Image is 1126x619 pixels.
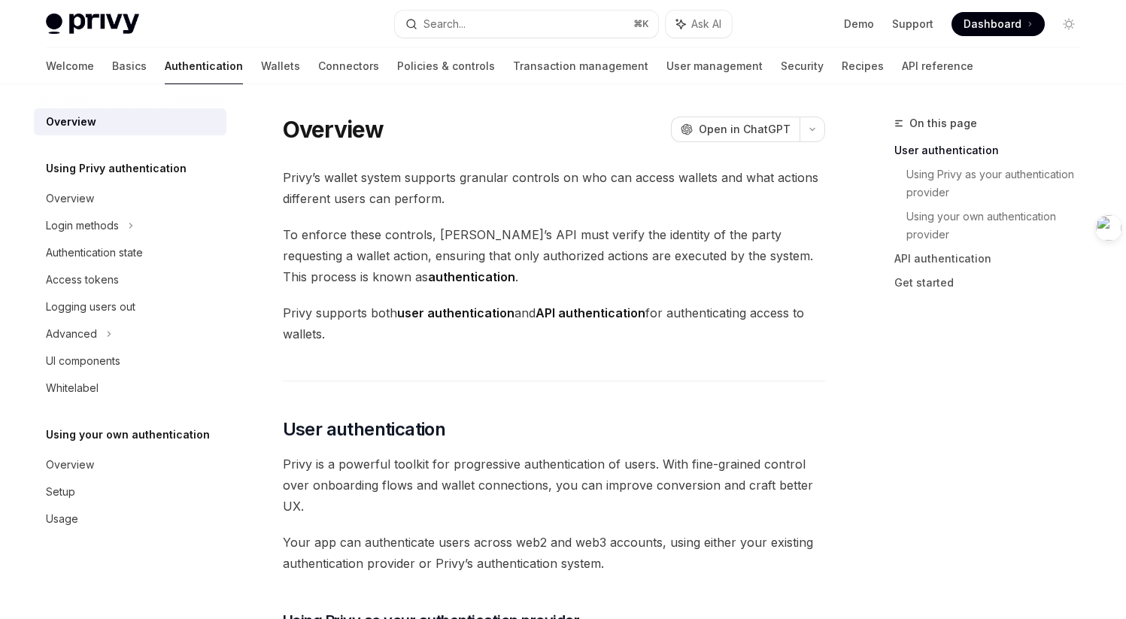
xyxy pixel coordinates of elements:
[46,510,78,528] div: Usage
[395,11,658,38] button: Search...⌘K
[34,478,226,505] a: Setup
[165,48,243,84] a: Authentication
[536,305,645,320] strong: API authentication
[46,456,94,474] div: Overview
[283,116,384,143] h1: Overview
[283,224,825,287] span: To enforce these controls, [PERSON_NAME]’s API must verify the identity of the party requesting a...
[261,48,300,84] a: Wallets
[909,114,977,132] span: On this page
[283,167,825,209] span: Privy’s wallet system supports granular controls on who can access wallets and what actions diffe...
[906,162,1093,205] a: Using Privy as your authentication provider
[46,48,94,84] a: Welcome
[34,266,226,293] a: Access tokens
[46,217,119,235] div: Login methods
[691,17,721,32] span: Ask AI
[46,483,75,501] div: Setup
[46,298,135,316] div: Logging users out
[513,48,648,84] a: Transaction management
[34,293,226,320] a: Logging users out
[34,347,226,375] a: UI components
[894,271,1093,295] a: Get started
[428,269,515,284] strong: authentication
[46,325,97,343] div: Advanced
[666,11,732,38] button: Ask AI
[46,271,119,289] div: Access tokens
[283,454,825,517] span: Privy is a powerful toolkit for progressive authentication of users. With fine-grained control ov...
[34,505,226,533] a: Usage
[34,108,226,135] a: Overview
[633,18,649,30] span: ⌘ K
[671,117,800,142] button: Open in ChatGPT
[46,352,120,370] div: UI components
[112,48,147,84] a: Basics
[34,239,226,266] a: Authentication state
[894,138,1093,162] a: User authentication
[397,305,514,320] strong: user authentication
[34,375,226,402] a: Whitelabel
[842,48,884,84] a: Recipes
[46,113,96,131] div: Overview
[283,417,446,441] span: User authentication
[781,48,824,84] a: Security
[894,247,1093,271] a: API authentication
[46,426,210,444] h5: Using your own authentication
[46,244,143,262] div: Authentication state
[844,17,874,32] a: Demo
[34,185,226,212] a: Overview
[46,379,99,397] div: Whitelabel
[34,451,226,478] a: Overview
[423,15,466,33] div: Search...
[964,17,1021,32] span: Dashboard
[397,48,495,84] a: Policies & controls
[46,159,187,178] h5: Using Privy authentication
[46,190,94,208] div: Overview
[1057,12,1081,36] button: Toggle dark mode
[892,17,933,32] a: Support
[283,302,825,344] span: Privy supports both and for authenticating access to wallets.
[951,12,1045,36] a: Dashboard
[699,122,791,137] span: Open in ChatGPT
[318,48,379,84] a: Connectors
[902,48,973,84] a: API reference
[666,48,763,84] a: User management
[283,532,825,574] span: Your app can authenticate users across web2 and web3 accounts, using either your existing authent...
[46,14,139,35] img: light logo
[906,205,1093,247] a: Using your own authentication provider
